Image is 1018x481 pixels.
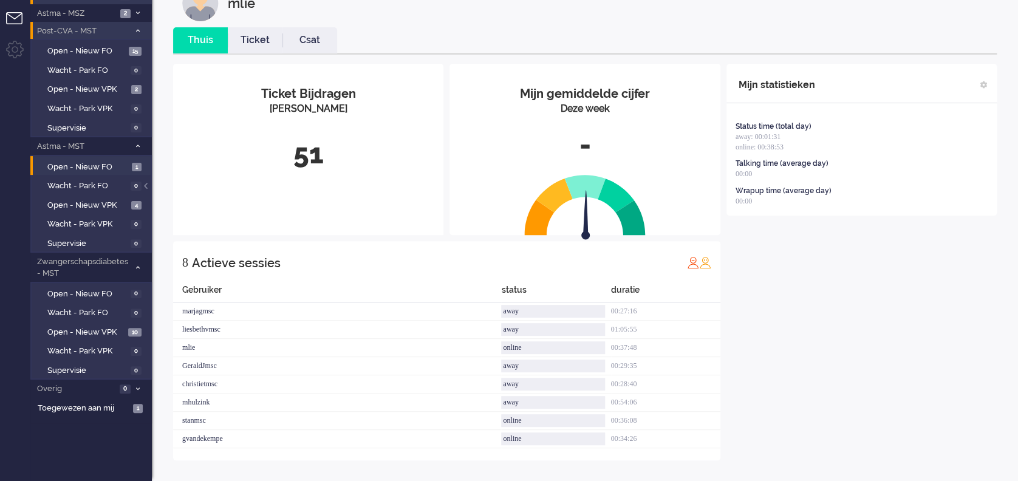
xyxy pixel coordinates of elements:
div: Status time (total day) [736,121,811,132]
div: 00:37:48 [611,339,720,357]
span: 15 [129,47,142,56]
span: Toegewezen aan mij [38,403,129,414]
a: Wacht - Park FO 0 [35,179,151,192]
div: duratie [611,284,720,302]
div: Actieve sessies [192,251,281,275]
span: Wacht - Park VPK [47,103,128,115]
span: 0 [131,104,142,114]
div: away [501,360,604,372]
div: mhulzink [173,394,501,412]
div: status [501,284,610,302]
div: away [501,305,604,318]
span: 0 [131,290,142,299]
span: Open - Nieuw FO [47,162,129,173]
div: 00:27:16 [611,302,720,321]
div: 00:29:35 [611,357,720,375]
span: Supervisie [47,365,128,377]
span: Zwangerschapsdiabetes - MST [35,256,129,279]
div: Mijn gemiddelde cijfer [459,85,711,103]
div: Wrapup time (average day) [736,186,832,196]
img: semi_circle.svg [524,174,646,236]
span: 0 [131,66,142,75]
span: 1 [132,163,142,172]
img: profile_orange.svg [699,256,711,268]
div: Talking time (average day) [736,159,828,169]
div: Ticket Bijdragen [182,85,434,103]
a: Open - Nieuw VPK 2 [35,82,151,95]
div: 00:34:26 [611,430,720,448]
span: Wacht - Park FO [47,180,128,192]
li: Csat [282,27,337,53]
span: Open - Nieuw FO [47,46,126,57]
span: 2 [120,9,131,18]
div: Deze week [459,102,711,116]
a: Wacht - Park FO 0 [35,63,151,77]
div: liesbethvmsc [173,321,501,339]
img: profile_red.svg [687,256,699,268]
li: Thuis [173,27,228,53]
span: Wacht - Park VPK [47,346,128,357]
div: away [501,396,604,409]
span: away: 00:01:31 online: 00:38:53 [736,132,784,151]
span: 10 [128,328,142,337]
div: 01:05:55 [611,321,720,339]
a: Wacht - Park FO 0 [35,305,151,319]
span: 4 [131,201,142,210]
li: Ticket [228,27,282,53]
span: 0 [131,366,142,375]
span: Supervisie [47,123,128,134]
div: away [501,323,604,336]
a: Open - Nieuw FO 15 [35,44,151,57]
a: Wacht - Park VPK 0 [35,344,151,357]
span: Open - Nieuw VPK [47,327,125,338]
div: christietmsc [173,375,501,394]
a: Open - Nieuw VPK 4 [35,198,151,211]
span: Open - Nieuw VPK [47,200,128,211]
div: [PERSON_NAME] [182,102,434,116]
img: arrow.svg [559,190,612,242]
span: 0 [131,123,142,132]
div: online [501,414,604,427]
span: 0 [131,239,142,248]
a: Toegewezen aan mij 1 [35,401,152,414]
div: - [459,125,711,165]
a: Supervisie 0 [35,363,151,377]
div: online [501,341,604,354]
div: away [501,378,604,391]
span: Post-CVA - MST [35,26,129,37]
a: Supervisie 0 [35,121,151,134]
div: Mijn statistieken [739,73,815,97]
div: 51 [182,134,434,174]
div: stanmsc [173,412,501,430]
span: 1 [133,404,143,413]
span: Open - Nieuw VPK [47,84,128,95]
a: Open - Nieuw FO 1 [35,160,151,173]
span: Wacht - Park FO [47,65,128,77]
a: Csat [282,33,337,47]
a: Wacht - Park VPK 0 [35,101,151,115]
a: Supervisie 0 [35,236,151,250]
div: 00:36:08 [611,412,720,430]
a: Open - Nieuw FO 0 [35,287,151,300]
div: 00:54:06 [611,394,720,412]
span: 0 [120,384,131,394]
span: 0 [131,220,142,229]
div: 00:28:40 [611,375,720,394]
span: 00:00 [736,169,752,178]
div: Gebruiker [173,284,501,302]
span: Wacht - Park VPK [47,219,128,230]
li: Admin menu [6,41,33,68]
a: Ticket [228,33,282,47]
div: gvandekempe [173,430,501,448]
a: Wacht - Park VPK 0 [35,217,151,230]
div: online [501,432,604,445]
div: marjagmsc [173,302,501,321]
span: 0 [131,182,142,191]
span: Wacht - Park FO [47,307,128,319]
a: Thuis [173,33,228,47]
span: 2 [131,85,142,94]
span: 0 [131,347,142,356]
div: GeraldJmsc [173,357,501,375]
span: Astma - MSZ [35,8,117,19]
span: Open - Nieuw FO [47,288,128,300]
